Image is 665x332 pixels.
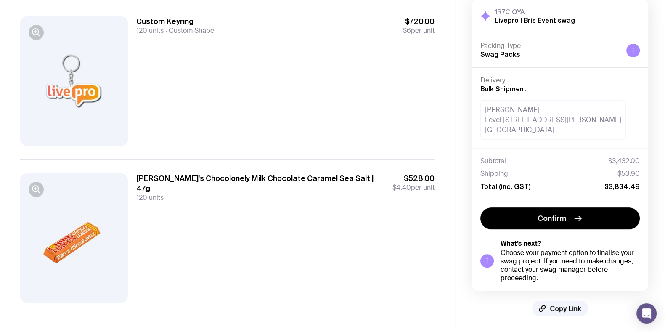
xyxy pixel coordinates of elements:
span: Shipping [480,170,508,178]
span: per unit [392,183,435,192]
span: Swag Packs [480,50,520,58]
div: Open Intercom Messenger [636,303,657,324]
span: 120 units [136,193,164,202]
span: Custom Shape [164,26,214,35]
h2: Livepro | Bris Event swag [495,16,575,24]
span: Confirm [538,213,566,223]
span: Total (inc. GST) [480,182,530,191]
h4: Packing Type [480,42,620,50]
div: Choose your payment option to finalise your swag project. If you need to make changes, contact yo... [501,249,640,282]
h3: [PERSON_NAME]'s Chocolonely Milk Chocolate Caramel Sea Salt | 47g [136,173,379,194]
h3: Custom Keyring [136,16,214,27]
button: Confirm [480,207,640,229]
div: [PERSON_NAME] Level [STREET_ADDRESS][PERSON_NAME] [GEOGRAPHIC_DATA] [480,100,626,140]
span: $3,432.00 [608,157,640,165]
span: $720.00 [403,16,435,27]
h3: 1R7CIOYA [495,8,575,16]
span: $53.90 [617,170,640,178]
h4: Delivery [480,76,640,85]
button: Copy Link [532,301,588,316]
h5: What’s next? [501,239,640,248]
span: $528.00 [392,173,435,183]
span: 120 units [136,26,164,35]
span: Bulk Shipment [480,85,527,93]
span: $4.40 [392,183,411,192]
span: per unit [403,27,435,35]
span: $6 [403,26,411,35]
span: $3,834.49 [604,182,640,191]
span: Subtotal [480,157,506,165]
span: Copy Link [550,304,581,313]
